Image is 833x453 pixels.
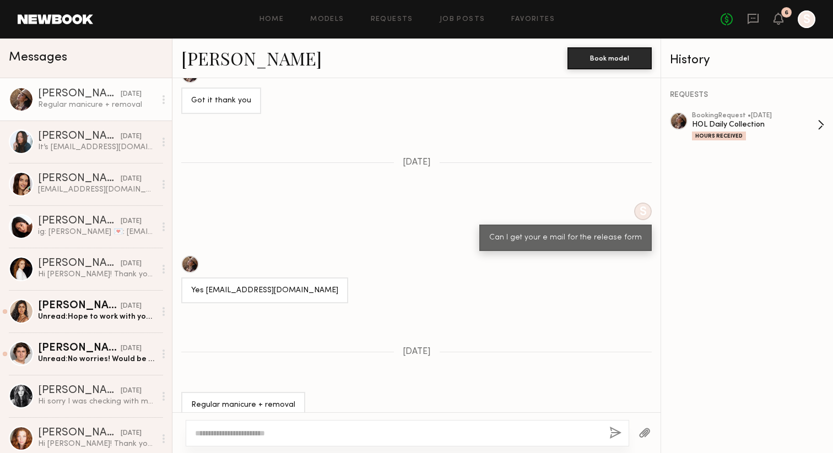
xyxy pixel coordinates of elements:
[38,131,121,142] div: [PERSON_NAME]
[403,158,431,167] span: [DATE]
[121,428,142,439] div: [DATE]
[121,343,142,354] div: [DATE]
[121,89,142,100] div: [DATE]
[9,51,67,64] span: Messages
[191,285,338,297] div: Yes [EMAIL_ADDRESS][DOMAIN_NAME]
[38,89,121,100] div: [PERSON_NAME]
[121,132,142,142] div: [DATE]
[38,216,121,227] div: [PERSON_NAME]
[692,112,824,140] a: bookingRequest •[DATE]HOL Daily CollectionHours Received
[38,385,121,396] div: [PERSON_NAME]
[38,142,155,152] div: It’s [EMAIL_ADDRESS][DOMAIN_NAME]
[38,354,155,364] div: Unread: No worries! Would be great to work together on something else in the future. Thanks for l...
[191,95,251,107] div: Got it thank you
[38,269,155,280] div: Hi [PERSON_NAME]! Thank you for reaching out I just got access back to my newbook! I’m currently ...
[38,312,155,322] div: Unread: Hope to work with you in the future 🤍
[310,16,344,23] a: Models
[121,301,142,312] div: [DATE]
[403,347,431,357] span: [DATE]
[38,343,121,354] div: [PERSON_NAME]
[181,46,322,70] a: [PERSON_NAME]
[121,216,142,227] div: [DATE]
[489,232,642,244] div: Can I get your e mail for the release form
[191,399,295,412] div: Regular manicure + removal
[38,173,121,184] div: [PERSON_NAME]
[371,16,413,23] a: Requests
[567,53,652,62] a: Book model
[38,428,121,439] div: [PERSON_NAME]
[440,16,485,23] a: Job Posts
[692,112,818,119] div: booking Request • [DATE]
[38,184,155,195] div: [EMAIL_ADDRESS][DOMAIN_NAME]
[121,259,142,269] div: [DATE]
[38,258,121,269] div: [PERSON_NAME]
[259,16,284,23] a: Home
[692,119,818,130] div: HOL Daily Collection
[798,10,815,28] a: S
[567,47,652,69] button: Book model
[670,54,824,67] div: History
[38,439,155,449] div: Hi [PERSON_NAME]! Thank you so much for reaching out. I have so many bookings coming in that I’m ...
[38,301,121,312] div: [PERSON_NAME]
[121,386,142,396] div: [DATE]
[692,132,746,140] div: Hours Received
[38,100,155,110] div: Regular manicure + removal
[121,174,142,184] div: [DATE]
[785,10,788,16] div: 6
[38,396,155,407] div: Hi sorry I was checking with my agent about availability. I’m not sure I can do it for that low o...
[511,16,555,23] a: Favorites
[38,227,155,237] div: ig: [PERSON_NAME] 💌: [EMAIL_ADDRESS][DOMAIN_NAME]
[670,91,824,99] div: REQUESTS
